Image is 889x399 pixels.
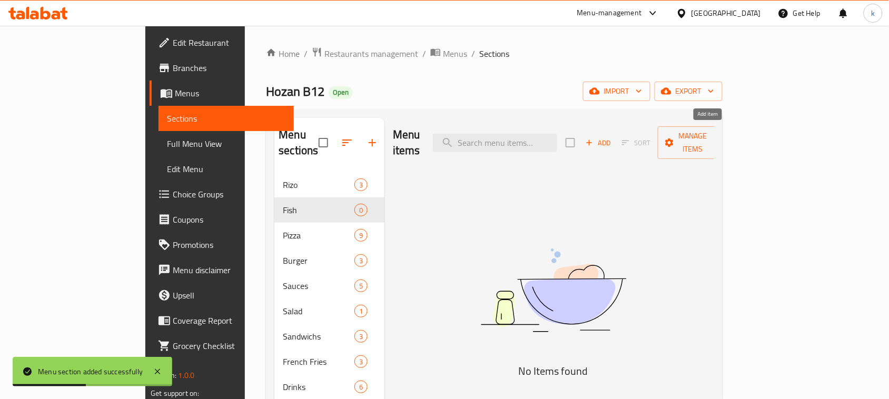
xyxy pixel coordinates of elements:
[324,47,418,60] span: Restaurants management
[422,47,426,60] li: /
[173,62,285,74] span: Branches
[658,126,728,159] button: Manage items
[354,305,368,317] div: items
[150,333,294,358] a: Grocery Checklist
[283,204,354,216] span: Fish
[150,283,294,308] a: Upsell
[283,229,354,242] span: Pizza
[355,180,367,190] span: 3
[354,254,368,267] div: items
[663,85,714,98] span: export
[479,47,509,60] span: Sections
[159,131,294,156] a: Full Menu View
[150,308,294,333] a: Coverage Report
[354,204,368,216] div: items
[150,257,294,283] a: Menu disclaimer
[422,363,685,380] h5: No Items found
[167,163,285,175] span: Edit Menu
[283,330,354,343] span: Sandwichs
[443,47,467,60] span: Menus
[274,324,384,349] div: Sandwichs3
[175,87,285,99] span: Menus
[266,47,722,61] nav: breadcrumb
[581,135,615,151] button: Add
[354,355,368,368] div: items
[274,298,384,324] div: Salad1
[283,381,354,393] span: Drinks
[283,254,354,267] span: Burger
[274,273,384,298] div: Sauces5
[355,332,367,342] span: 3
[274,172,384,197] div: Rizo3
[304,47,308,60] li: /
[354,229,368,242] div: items
[312,132,334,154] span: Select all sections
[354,178,368,191] div: items
[173,340,285,352] span: Grocery Checklist
[150,207,294,232] a: Coupons
[274,349,384,374] div: French Fries3
[279,127,318,158] h2: Menu sections
[354,381,368,393] div: items
[471,47,475,60] li: /
[150,182,294,207] a: Choice Groups
[355,357,367,367] span: 3
[393,127,420,158] h2: Menu items
[591,85,642,98] span: import
[173,238,285,251] span: Promotions
[355,281,367,291] span: 5
[355,256,367,266] span: 3
[355,231,367,241] span: 9
[150,81,294,106] a: Menus
[173,264,285,276] span: Menu disclaimer
[173,188,285,201] span: Choice Groups
[871,7,875,19] span: k
[692,7,761,19] div: [GEOGRAPHIC_DATA]
[173,314,285,327] span: Coverage Report
[655,82,723,101] button: export
[150,30,294,55] a: Edit Restaurant
[329,86,353,99] div: Open
[354,280,368,292] div: items
[312,47,418,61] a: Restaurants management
[173,213,285,226] span: Coupons
[159,106,294,131] a: Sections
[583,82,650,101] button: import
[334,130,360,155] span: Sort sections
[173,36,285,49] span: Edit Restaurant
[150,232,294,257] a: Promotions
[577,7,642,19] div: Menu-management
[666,129,720,156] span: Manage items
[329,88,353,97] span: Open
[615,135,658,151] span: Sort items
[266,79,324,103] span: Hozan B12
[283,280,354,292] span: Sauces
[360,130,385,155] button: Add section
[584,137,613,149] span: Add
[274,197,384,223] div: Fish0
[355,306,367,316] span: 1
[274,223,384,248] div: Pizza9
[283,305,354,317] span: Salad
[167,112,285,125] span: Sections
[283,178,354,191] span: Rizo
[167,137,285,150] span: Full Menu View
[355,382,367,392] span: 6
[355,205,367,215] span: 0
[38,366,143,377] div: Menu section added successfully
[283,355,354,368] span: French Fries
[433,134,557,152] input: search
[150,55,294,81] a: Branches
[274,248,384,273] div: Burger3
[422,221,685,360] img: dish.svg
[430,47,467,61] a: Menus
[159,156,294,182] a: Edit Menu
[173,289,285,302] span: Upsell
[179,368,195,382] span: 1.0.0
